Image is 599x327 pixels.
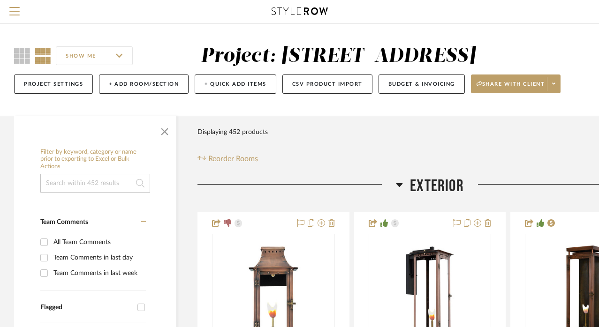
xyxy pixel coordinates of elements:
span: Reorder Rooms [208,153,258,164]
span: Team Comments [40,219,88,225]
input: Search within 452 results [40,174,150,193]
button: + Add Room/Section [99,74,189,94]
div: Flagged [40,304,133,312]
div: Displaying 452 products [197,123,268,141]
button: Share with client [471,74,561,93]
div: All Team Comments [53,235,144,250]
button: + Quick Add Items [195,74,276,94]
h6: Filter by keyword, category or name prior to exporting to Excel or Bulk Actions [40,149,150,171]
div: Project: [STREET_ADDRESS] [201,46,476,66]
button: Close [155,120,174,139]
button: Budget & Invoicing [379,74,465,94]
div: Team Comments in last day [53,250,144,265]
div: Team Comments in last week [53,266,144,281]
span: Share with client [477,81,545,95]
button: CSV Product Import [282,74,372,94]
button: Project Settings [14,74,93,94]
button: Reorder Rooms [197,153,258,164]
span: Exterior [410,176,464,196]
